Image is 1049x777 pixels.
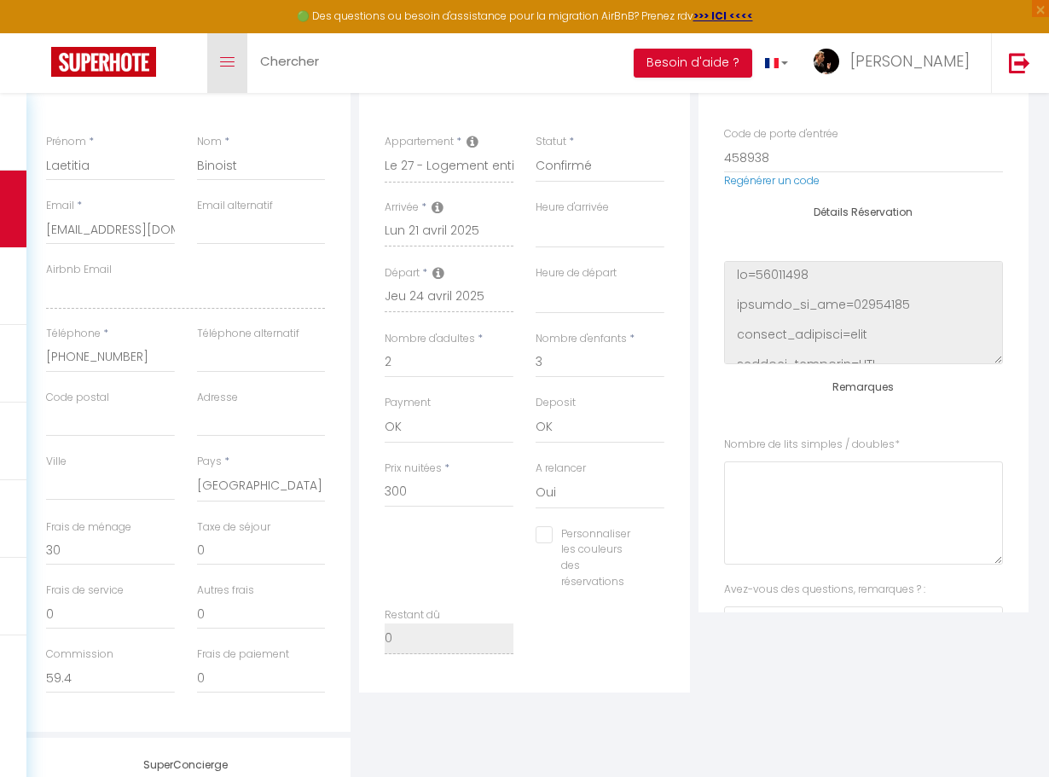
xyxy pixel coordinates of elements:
[46,198,74,214] label: Email
[536,331,627,347] label: Nombre d'enfants
[46,390,109,406] label: Code postal
[197,198,273,214] label: Email alternatif
[385,200,419,216] label: Arrivée
[724,206,1003,218] h4: Détails Réservation
[850,50,970,72] span: [PERSON_NAME]
[1009,52,1030,73] img: logout
[46,454,67,470] label: Ville
[724,173,820,188] a: Regénérer un code
[197,134,222,150] label: Nom
[385,461,442,477] label: Prix nuitées
[46,647,113,663] label: Commission
[46,326,101,342] label: Téléphone
[197,647,289,663] label: Frais de paiement
[197,583,254,599] label: Autres frais
[724,381,1003,393] h4: Remarques
[51,47,156,77] img: Super Booking
[724,126,838,142] label: Code de porte d'entrée
[46,262,112,278] label: Airbnb Email
[536,134,566,150] label: Statut
[724,582,925,598] label: Avez-vous des questions, remarques ? :
[197,390,238,406] label: Adresse
[385,331,475,347] label: Nombre d'adultes
[553,526,643,590] label: Personnaliser les couleurs des réservations
[536,461,586,477] label: A relancer
[536,200,609,216] label: Heure d'arrivée
[385,607,440,623] label: Restant dû
[247,33,332,93] a: Chercher
[197,326,299,342] label: Téléphone alternatif
[536,265,617,281] label: Heure de départ
[46,134,86,150] label: Prénom
[197,454,222,470] label: Pays
[260,52,319,70] span: Chercher
[634,49,752,78] button: Besoin d'aide ?
[197,519,270,536] label: Taxe de séjour
[814,49,839,74] img: ...
[536,395,576,411] label: Deposit
[724,437,900,453] label: Nombre de lits simples / doubles
[385,265,420,281] label: Départ
[46,583,124,599] label: Frais de service
[385,395,431,411] label: Payment
[385,134,454,150] label: Appartement
[46,759,325,771] h4: SuperConcierge
[801,33,991,93] a: ... [PERSON_NAME]
[693,9,753,23] a: >>> ICI <<<<
[46,519,131,536] label: Frais de ménage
